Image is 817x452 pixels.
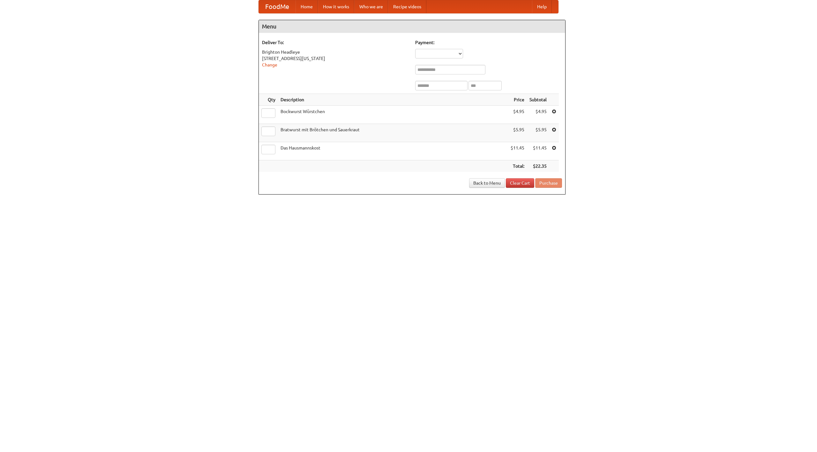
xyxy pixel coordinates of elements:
[532,0,552,13] a: Help
[527,124,549,142] td: $5.95
[469,178,505,188] a: Back to Menu
[508,106,527,124] td: $4.95
[527,142,549,160] td: $11.45
[415,39,562,46] h5: Payment:
[262,62,277,67] a: Change
[278,106,508,124] td: Bockwurst Würstchen
[535,178,562,188] button: Purchase
[259,94,278,106] th: Qty
[278,142,508,160] td: Das Hausmannskost
[262,39,409,46] h5: Deliver To:
[508,124,527,142] td: $5.95
[508,142,527,160] td: $11.45
[296,0,318,13] a: Home
[259,20,565,33] h4: Menu
[318,0,354,13] a: How it works
[527,106,549,124] td: $4.95
[508,94,527,106] th: Price
[527,160,549,172] th: $22.35
[506,178,534,188] a: Clear Cart
[354,0,388,13] a: Who we are
[278,124,508,142] td: Bratwurst mit Brötchen und Sauerkraut
[508,160,527,172] th: Total:
[262,55,409,62] div: [STREET_ADDRESS][US_STATE]
[259,0,296,13] a: FoodMe
[527,94,549,106] th: Subtotal
[278,94,508,106] th: Description
[388,0,426,13] a: Recipe videos
[262,49,409,55] div: Brighton Headleye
